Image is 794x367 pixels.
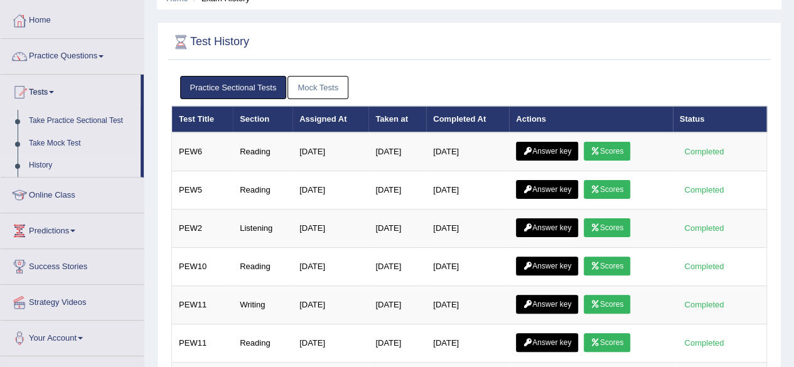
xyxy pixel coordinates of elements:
[368,248,426,286] td: [DATE]
[426,286,509,324] td: [DATE]
[233,132,292,171] td: Reading
[1,75,141,106] a: Tests
[584,333,630,352] a: Scores
[171,33,249,51] h2: Test History
[368,106,426,132] th: Taken at
[23,132,141,155] a: Take Mock Test
[516,180,578,199] a: Answer key
[509,106,672,132] th: Actions
[233,248,292,286] td: Reading
[233,171,292,210] td: Reading
[584,180,630,199] a: Scores
[426,324,509,363] td: [DATE]
[368,324,426,363] td: [DATE]
[516,295,578,314] a: Answer key
[516,257,578,275] a: Answer key
[368,286,426,324] td: [DATE]
[516,142,578,161] a: Answer key
[172,324,233,363] td: PEW11
[23,110,141,132] a: Take Practice Sectional Test
[426,132,509,171] td: [DATE]
[516,333,578,352] a: Answer key
[584,257,630,275] a: Scores
[680,260,729,273] div: Completed
[1,321,144,352] a: Your Account
[1,178,144,209] a: Online Class
[1,285,144,316] a: Strategy Videos
[292,171,368,210] td: [DATE]
[368,171,426,210] td: [DATE]
[680,336,729,349] div: Completed
[172,210,233,248] td: PEW2
[680,298,729,311] div: Completed
[673,106,767,132] th: Status
[172,132,233,171] td: PEW6
[292,106,368,132] th: Assigned At
[680,145,729,158] div: Completed
[180,76,287,99] a: Practice Sectional Tests
[292,286,368,324] td: [DATE]
[426,210,509,248] td: [DATE]
[426,171,509,210] td: [DATE]
[584,142,630,161] a: Scores
[368,210,426,248] td: [DATE]
[584,295,630,314] a: Scores
[680,183,729,196] div: Completed
[426,248,509,286] td: [DATE]
[1,249,144,280] a: Success Stories
[233,106,292,132] th: Section
[172,171,233,210] td: PEW5
[1,39,144,70] a: Practice Questions
[516,218,578,237] a: Answer key
[292,132,368,171] td: [DATE]
[287,76,348,99] a: Mock Tests
[233,210,292,248] td: Listening
[584,218,630,237] a: Scores
[172,248,233,286] td: PEW10
[172,106,233,132] th: Test Title
[172,286,233,324] td: PEW11
[426,106,509,132] th: Completed At
[680,221,729,235] div: Completed
[1,213,144,245] a: Predictions
[233,286,292,324] td: Writing
[1,3,144,35] a: Home
[292,210,368,248] td: [DATE]
[23,154,141,177] a: History
[233,324,292,363] td: Reading
[292,248,368,286] td: [DATE]
[368,132,426,171] td: [DATE]
[292,324,368,363] td: [DATE]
